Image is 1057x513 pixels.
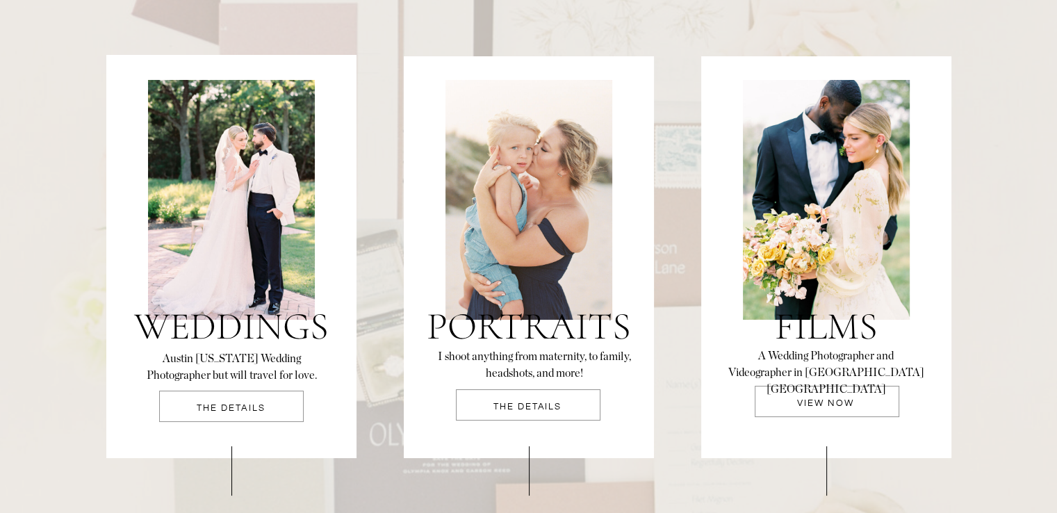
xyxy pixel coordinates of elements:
a: Austin [US_STATE] Wedding Photographer but will travel for love. [140,350,325,383]
a: THE DETAILS [456,402,600,414]
a: Weddings [128,306,336,353]
a: Portraits [425,306,633,353]
p: A Wedding Photographer and Videographer in [GEOGRAPHIC_DATA] [GEOGRAPHIC_DATA] [701,348,951,380]
a: A Wedding Photographer andVideographer in [GEOGRAPHIC_DATA] [GEOGRAPHIC_DATA] [701,348,951,380]
a: VIEW NOW [754,399,898,411]
a: I shoot anything from maternity, to family, headshots, and more! [424,348,645,381]
a: THE DETAILS [159,404,304,422]
a: films [723,306,931,353]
